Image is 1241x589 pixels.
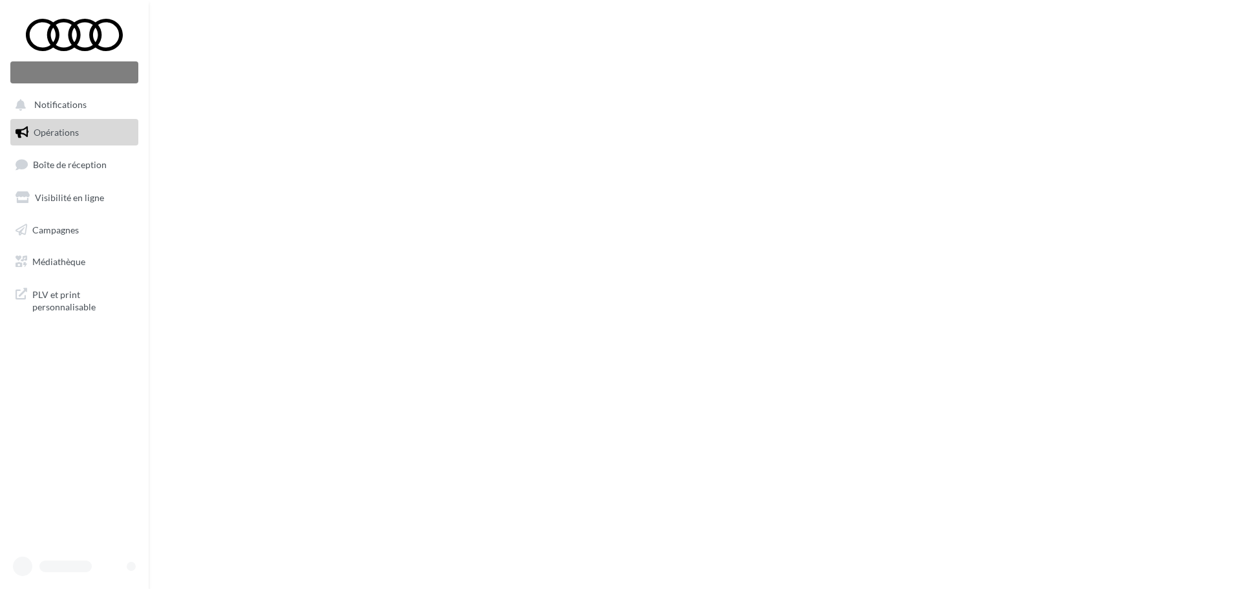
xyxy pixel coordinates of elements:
a: Campagnes [8,217,141,244]
a: Boîte de réception [8,151,141,178]
span: Campagnes [32,224,79,235]
span: Opérations [34,127,79,138]
div: Nouvelle campagne [10,61,138,83]
a: Médiathèque [8,248,141,275]
span: PLV et print personnalisable [32,286,133,314]
span: Visibilité en ligne [35,192,104,203]
a: Visibilité en ligne [8,184,141,211]
span: Notifications [34,100,87,111]
span: Médiathèque [32,256,85,267]
a: Opérations [8,119,141,146]
span: Boîte de réception [33,159,107,170]
a: PLV et print personnalisable [8,281,141,319]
